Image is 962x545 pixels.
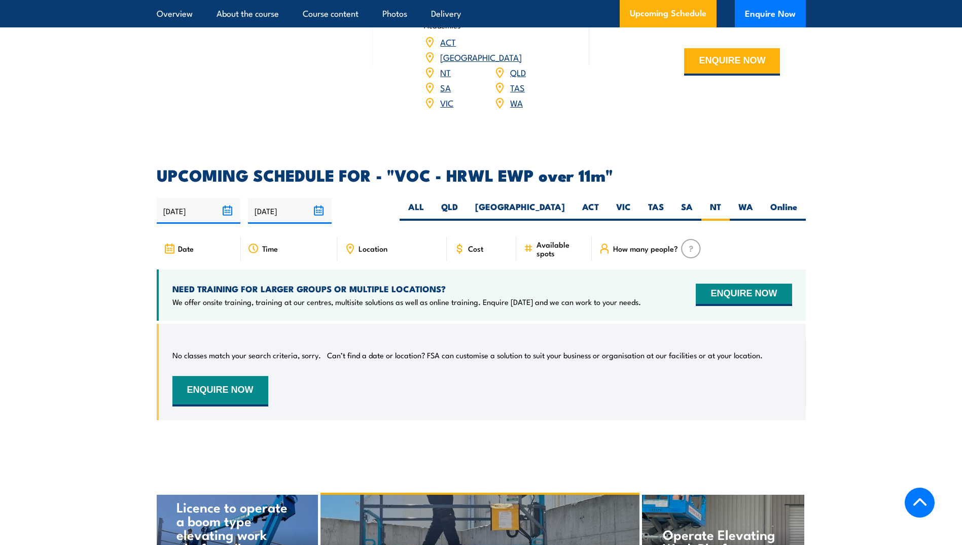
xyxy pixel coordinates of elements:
button: ENQUIRE NOW [696,284,792,306]
p: No classes match your search criteria, sorry. [172,350,321,360]
a: [GEOGRAPHIC_DATA] [440,51,522,63]
label: ALL [400,201,433,221]
label: [GEOGRAPHIC_DATA] [467,201,574,221]
a: VIC [440,96,453,109]
label: ACT [574,201,608,221]
label: SA [672,201,701,221]
label: NT [701,201,730,221]
span: Time [262,244,278,253]
label: Online [762,201,806,221]
a: TAS [510,81,525,93]
button: ENQUIRE NOW [172,376,268,406]
span: Location [359,244,387,253]
a: SA [440,81,451,93]
span: How many people? [613,244,678,253]
label: WA [730,201,762,221]
a: WA [510,96,523,109]
label: QLD [433,201,467,221]
a: QLD [510,66,526,78]
button: ENQUIRE NOW [684,48,780,76]
span: Cost [468,244,483,253]
input: To date [248,198,332,224]
span: Date [178,244,194,253]
label: VIC [608,201,639,221]
p: We offer onsite training, training at our centres, multisite solutions as well as online training... [172,297,641,307]
h2: UPCOMING SCHEDULE FOR - "VOC - HRWL EWP over 11m" [157,167,806,182]
a: ACT [440,36,456,48]
h4: NEED TRAINING FOR LARGER GROUPS OR MULTIPLE LOCATIONS? [172,283,641,294]
a: NT [440,66,451,78]
label: TAS [639,201,672,221]
p: Can’t find a date or location? FSA can customise a solution to suit your business or organisation... [327,350,763,360]
span: Available spots [537,240,585,257]
input: From date [157,198,240,224]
